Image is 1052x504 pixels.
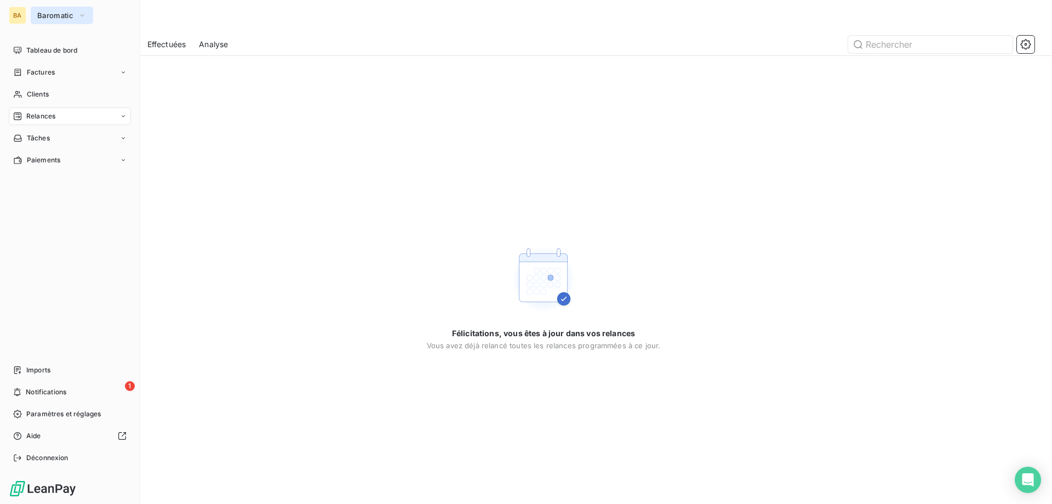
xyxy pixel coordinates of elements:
[26,365,50,375] span: Imports
[9,64,131,81] a: Factures
[125,381,135,391] span: 1
[9,42,131,59] a: Tableau de bord
[27,155,60,165] span: Paiements
[427,341,661,350] span: Vous avez déjà relancé toutes les relances programmées à ce jour.
[9,107,131,125] a: Relances
[26,46,77,55] span: Tableau de bord
[848,36,1013,53] input: Rechercher
[9,427,131,445] a: Aide
[452,328,635,339] span: Félicitations, vous êtes à jour dans vos relances
[26,111,55,121] span: Relances
[9,129,131,147] a: Tâches
[199,39,228,50] span: Analyse
[37,11,73,20] span: Baromatic
[147,39,186,50] span: Effectuées
[9,7,26,24] div: BA
[508,245,579,315] img: Empty state
[27,133,50,143] span: Tâches
[27,89,49,99] span: Clients
[9,86,131,103] a: Clients
[26,409,101,419] span: Paramètres et réglages
[26,387,66,397] span: Notifications
[26,431,41,441] span: Aide
[9,151,131,169] a: Paiements
[9,480,77,497] img: Logo LeanPay
[26,453,68,463] span: Déconnexion
[9,361,131,379] a: Imports
[1015,467,1041,493] div: Open Intercom Messenger
[9,405,131,423] a: Paramètres et réglages
[27,67,55,77] span: Factures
